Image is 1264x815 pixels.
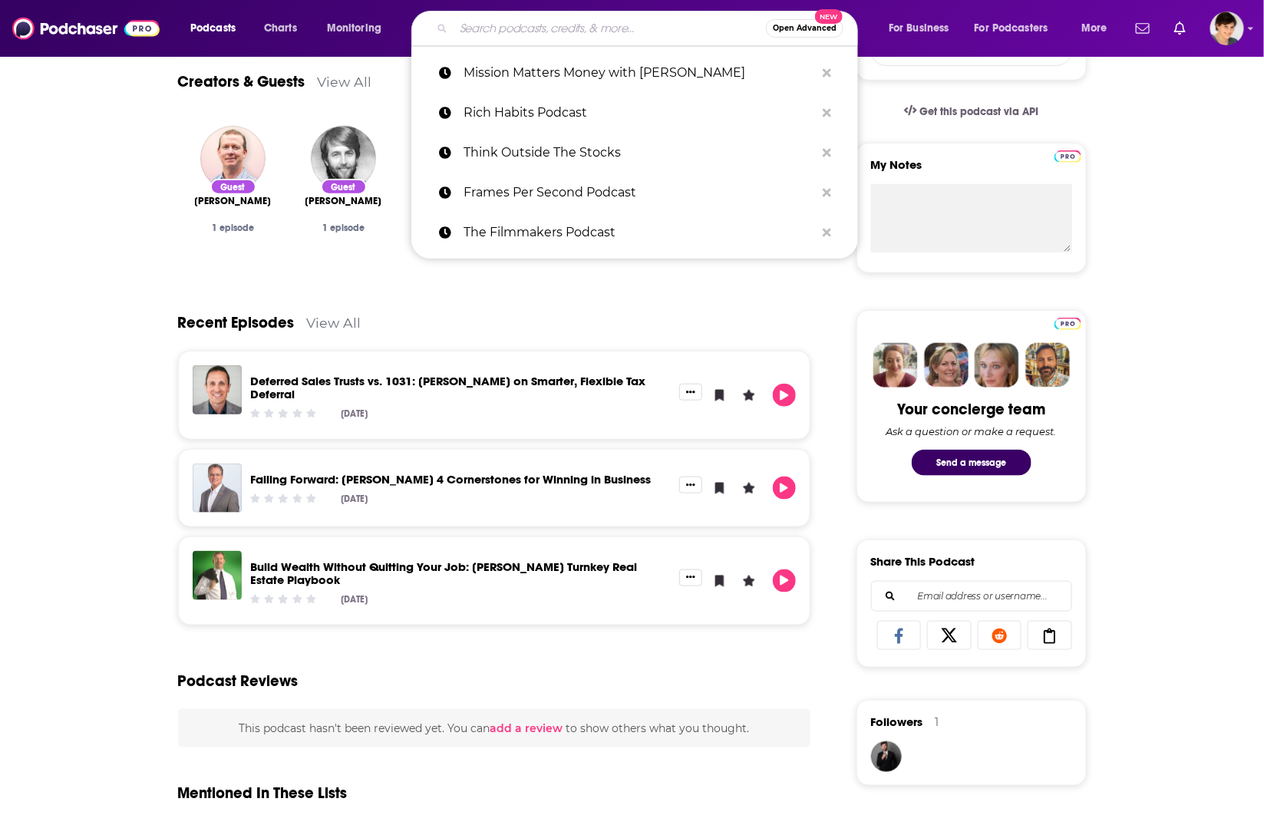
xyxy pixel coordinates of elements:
[912,450,1031,476] button: Send a message
[871,581,1072,612] div: Search followers
[1071,16,1127,41] button: open menu
[251,472,652,487] a: Failing Forward: Phillip Cantrell’s 4 Cornerstones for Winning in Business
[248,493,318,504] div: Community Rating: 0 out of 5
[679,477,702,493] button: Show More Button
[341,493,368,504] div: [DATE]
[464,133,815,173] p: Think Outside The Stocks
[965,16,1071,41] button: open menu
[248,593,318,605] div: Community Rating: 0 out of 5
[1210,12,1244,45] img: User Profile
[679,384,702,401] button: Show More Button
[975,343,1019,388] img: Jules Profile
[978,621,1022,650] a: Share on Reddit
[464,213,815,252] p: The Filmmakers Podcast
[871,554,975,569] h3: Share This Podcast
[305,195,382,207] span: [PERSON_NAME]
[239,721,749,735] span: This podcast hasn't been reviewed yet. You can to show others what you thought.
[464,93,815,133] p: Rich Habits Podcast
[411,173,858,213] a: Frames Per Second Podcast
[464,53,815,93] p: Mission Matters Money with Adam Torres
[871,741,902,772] img: JohirMia
[773,569,796,592] button: Play
[927,621,972,650] a: Share on X/Twitter
[1054,318,1081,330] img: Podchaser Pro
[321,179,367,195] div: Guest
[411,133,858,173] a: Think Outside The Stocks
[316,16,401,41] button: open menu
[200,126,266,191] img: Russ Thornton
[180,16,256,41] button: open menu
[877,621,922,650] a: Share on Facebook
[178,313,295,332] a: Recent Episodes
[924,343,969,388] img: Barbara Profile
[490,720,563,737] button: add a review
[311,126,376,191] img: Wes Barton
[1025,343,1070,388] img: Jon Profile
[873,343,918,388] img: Sydney Profile
[305,195,382,207] a: Wes Barton
[426,11,873,46] div: Search podcasts, credits, & more...
[254,16,306,41] a: Charts
[708,569,731,592] button: Bookmark Episode
[679,569,702,586] button: Show More Button
[708,477,731,500] button: Bookmark Episode
[411,213,858,252] a: The Filmmakers Podcast
[889,18,949,39] span: For Business
[193,365,242,414] img: Deferred Sales Trusts vs. 1031: Brett Swarts on Smarter, Flexible Tax Deferral
[193,551,242,600] img: Build Wealth Without Quitting Your Job: Axel Meierhoefer’s Turnkey Real Estate Playbook
[773,384,796,407] button: Play
[327,18,381,39] span: Monitoring
[878,16,969,41] button: open menu
[773,25,837,32] span: Open Advanced
[1081,18,1107,39] span: More
[341,594,368,605] div: [DATE]
[766,19,843,38] button: Open AdvancedNew
[871,714,923,729] span: Followers
[884,582,1059,611] input: Email address or username...
[738,477,761,500] button: Leave a Rating
[773,477,796,500] button: Play
[264,18,297,39] span: Charts
[738,569,761,592] button: Leave a Rating
[178,671,299,691] h3: Podcast Reviews
[892,93,1051,130] a: Get this podcast via API
[341,408,368,419] div: [DATE]
[178,72,305,91] a: Creators & Guests
[897,400,1045,419] div: Your concierge team
[251,559,638,587] a: Build Wealth Without Quitting Your Job: Axel Meierhoefer’s Turnkey Real Estate Playbook
[454,16,766,41] input: Search podcasts, credits, & more...
[919,105,1038,118] span: Get this podcast via API
[1130,15,1156,41] a: Show notifications dropdown
[708,384,731,407] button: Bookmark Episode
[871,157,1072,184] label: My Notes
[411,53,858,93] a: Mission Matters Money with [PERSON_NAME]
[1210,12,1244,45] span: Logged in as bethwouldknow
[1168,15,1192,41] a: Show notifications dropdown
[251,374,646,401] a: Deferred Sales Trusts vs. 1031: Brett Swarts on Smarter, Flexible Tax Deferral
[1054,148,1081,163] a: Pro website
[738,384,761,407] button: Leave a Rating
[195,195,272,207] a: Russ Thornton
[1210,12,1244,45] button: Show profile menu
[464,173,815,213] p: Frames Per Second Podcast
[936,715,939,729] div: 1
[190,18,236,39] span: Podcasts
[12,14,160,43] img: Podchaser - Follow, Share and Rate Podcasts
[975,18,1048,39] span: For Podcasters
[195,195,272,207] span: [PERSON_NAME]
[248,408,318,420] div: Community Rating: 0 out of 5
[411,93,858,133] a: Rich Habits Podcast
[307,315,361,331] a: View All
[1054,150,1081,163] img: Podchaser Pro
[1054,315,1081,330] a: Pro website
[301,223,387,233] div: 1 episode
[815,9,843,24] span: New
[190,223,276,233] div: 1 episode
[210,179,256,195] div: Guest
[318,74,372,90] a: View All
